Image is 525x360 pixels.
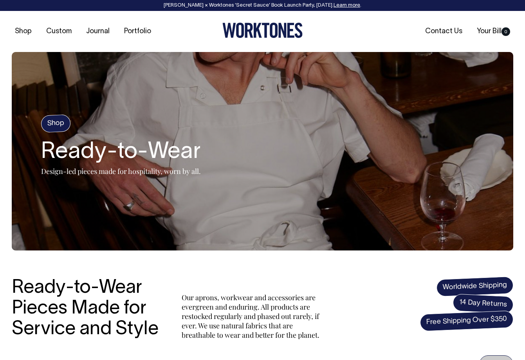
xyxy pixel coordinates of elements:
[12,278,164,340] h3: Ready-to-Wear Pieces Made for Service and Style
[41,167,201,176] p: Design-led pieces made for hospitality, worn by all.
[436,276,514,297] span: Worldwide Shipping
[43,25,75,38] a: Custom
[422,25,465,38] a: Contact Us
[121,25,154,38] a: Portfolio
[182,293,323,340] p: Our aprons, workwear and accessories are evergreen and enduring. All products are restocked regul...
[12,25,35,38] a: Shop
[474,25,513,38] a: Your Bill0
[41,114,71,133] h4: Shop
[41,140,201,165] h1: Ready-to-Wear
[8,3,517,8] div: [PERSON_NAME] × Worktones ‘Secret Sauce’ Book Launch Party, [DATE]. .
[420,310,514,331] span: Free Shipping Over $350
[502,27,510,36] span: 0
[334,3,360,8] a: Learn more
[453,294,514,314] span: 14 Day Returns
[83,25,113,38] a: Journal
